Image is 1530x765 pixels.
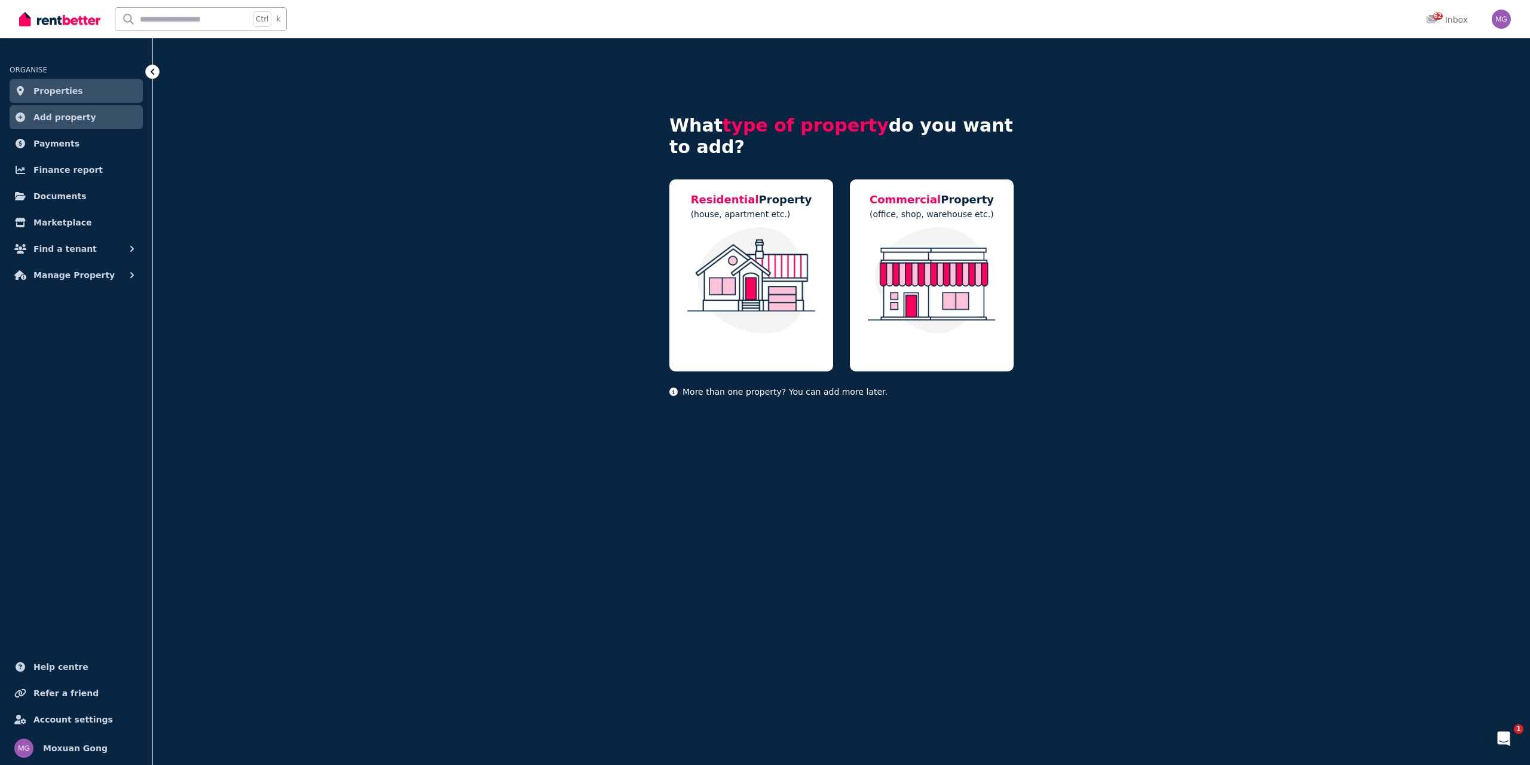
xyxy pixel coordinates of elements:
img: Residential Property [681,227,821,334]
h5: Property [870,191,994,208]
iframe: Intercom live chat [1489,724,1518,753]
span: 1 [1514,724,1523,734]
a: Documents [10,184,143,208]
span: Help centre [33,660,88,674]
span: Properties [33,84,83,98]
a: Help centre [10,655,143,679]
h4: What do you want to add? [669,115,1014,158]
p: More than one property? You can add more later. [669,386,1014,398]
p: (office, shop, warehouse etc.) [870,208,994,220]
span: Finance report [33,163,103,177]
span: ORGANISE [10,66,47,74]
span: k [276,14,280,24]
a: Add property [10,105,143,129]
a: Payments [10,132,143,156]
a: Properties [10,79,143,103]
span: Residential [691,193,759,206]
img: Moxuan Gong [1492,10,1511,29]
a: Account settings [10,708,143,732]
span: Marketplace [33,215,91,230]
span: Account settings [33,712,113,727]
a: Finance report [10,158,143,182]
span: Manage Property [33,268,115,282]
span: Add property [33,110,96,124]
span: Ctrl [253,11,271,27]
span: Find a tenant [33,242,97,256]
span: Payments [33,136,79,151]
span: Refer a friend [33,686,99,700]
span: 62 [1433,13,1443,20]
button: Find a tenant [10,237,143,261]
p: (house, apartment etc.) [691,208,812,220]
span: type of property [723,115,889,136]
a: Refer a friend [10,681,143,705]
span: Moxuan Gong [43,741,108,755]
a: Marketplace [10,211,143,234]
img: Commercial Property [862,227,1002,334]
button: Manage Property [10,263,143,287]
h5: Property [691,191,812,208]
div: Inbox [1426,14,1468,26]
img: Moxuan Gong [14,739,33,758]
span: Commercial [870,193,941,206]
img: RentBetter [19,10,100,28]
span: Documents [33,189,87,203]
